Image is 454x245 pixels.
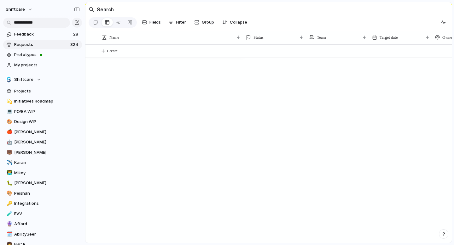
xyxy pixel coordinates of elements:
div: 🔑 [7,200,11,207]
button: 🔑 [6,200,12,207]
div: 🧪 [7,210,11,217]
a: 🔮Afford [3,219,82,229]
a: ✈️Karan [3,158,82,167]
div: 🤖 [7,139,11,146]
button: 🐛 [6,180,12,186]
button: Collapse [220,17,250,27]
button: shiftcare [3,4,36,14]
span: [PERSON_NAME] [14,129,80,135]
span: Owner [442,34,453,41]
span: AbilitySeer [14,231,80,237]
span: Name [109,34,119,41]
div: 🍎 [7,128,11,136]
a: 🗓️AbilitySeer [3,230,82,239]
span: 324 [70,42,79,48]
div: 🐛 [7,180,11,187]
div: 💻 [7,108,11,115]
span: Prototypes [14,52,80,58]
span: Team [317,34,326,41]
div: 🎨 [7,118,11,125]
a: 🍎[PERSON_NAME] [3,127,82,137]
span: Peishan [14,190,80,197]
button: 👨‍💻 [6,170,12,176]
span: Fields [149,19,161,25]
div: 💫 [7,98,11,105]
span: Requests [14,42,68,48]
button: 🤖 [6,139,12,145]
span: Mikey [14,170,80,176]
button: 🎨 [6,119,12,125]
a: 🎨Peishan [3,189,82,198]
a: My projects [3,60,82,70]
button: 🔮 [6,221,12,227]
span: 28 [73,31,79,37]
span: Shiftcare [14,76,33,83]
span: [PERSON_NAME] [14,139,80,145]
div: 👨‍💻 [7,169,11,176]
a: 💫Initiatives Roadmap [3,97,82,106]
span: Afford [14,221,80,227]
a: 🐛[PERSON_NAME] [3,178,82,188]
span: [PERSON_NAME] [14,180,80,186]
button: 🧪 [6,211,12,217]
button: 💻 [6,109,12,115]
div: 🔮 [7,220,11,228]
button: 💫 [6,98,12,104]
div: 🐻 [7,149,11,156]
a: 🧪EVV [3,209,82,219]
a: Projects [3,86,82,96]
a: 💻PO/BA WIP [3,107,82,116]
span: My projects [14,62,80,68]
button: Shiftcare [3,75,82,84]
a: 🐻[PERSON_NAME] [3,148,82,157]
span: Status [253,34,264,41]
span: Karan [14,159,80,166]
h2: Search [97,6,114,13]
span: [PERSON_NAME] [14,149,80,156]
span: Integrations [14,200,80,207]
span: shiftcare [6,6,25,13]
span: PO/BA WIP [14,109,80,115]
span: Initiatives Roadmap [14,98,80,104]
button: 🎨 [6,190,12,197]
a: Prototypes [3,50,82,59]
a: 🎨Design WIP [3,117,82,126]
a: 👨‍💻Mikey [3,168,82,178]
button: Fields [139,17,163,27]
button: 🍎 [6,129,12,135]
a: 🤖[PERSON_NAME] [3,137,82,147]
button: Group [191,17,217,27]
button: ✈️ [6,159,12,166]
span: Create [107,48,118,54]
span: Projects [14,88,80,94]
span: Design WIP [14,119,80,125]
a: 🔑Integrations [3,199,82,208]
span: Collapse [230,19,247,25]
span: Feedback [14,31,71,37]
button: 🐻 [6,149,12,156]
button: 🗓️ [6,231,12,237]
button: Filter [166,17,189,27]
span: Target date [380,34,398,41]
div: 🗓️ [7,231,11,238]
span: Group [202,19,214,25]
div: ✈️ [7,159,11,166]
div: 🎨 [7,190,11,197]
a: Feedback28 [3,30,82,39]
span: EVV [14,211,80,217]
a: Requests324 [3,40,82,49]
